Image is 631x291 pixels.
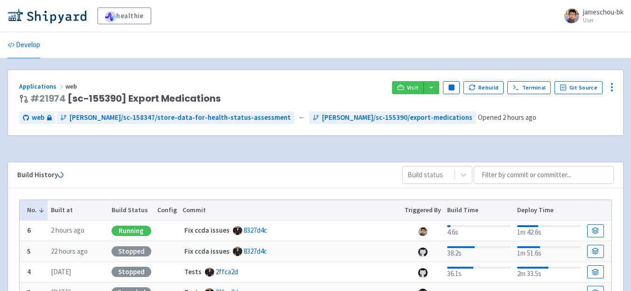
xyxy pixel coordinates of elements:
input: Filter by commit or committer... [474,166,614,184]
th: Built at [48,200,108,221]
a: #21974 [30,92,66,105]
small: User [583,17,624,23]
span: [PERSON_NAME]/sc-158347/store-data-for-health-status-assessment [70,112,291,123]
time: [DATE] [51,267,71,276]
strong: Fix ccda issues [184,247,230,256]
a: healthie [98,7,151,24]
a: Build Details [587,245,604,258]
a: 8327d4c [244,226,267,235]
a: Applications [19,82,65,90]
button: Rebuild [463,81,504,94]
th: Build Status [108,200,154,221]
a: 8327d4c [244,247,267,256]
span: [sc-155390] Export Medications [30,93,221,104]
div: 36.1s [447,265,511,279]
span: jameschou-bk [583,7,624,16]
div: 1m 51.6s [517,244,581,259]
th: Commit [180,200,402,221]
span: web [32,112,44,123]
a: jameschou-bk User [559,8,624,23]
a: Develop [7,32,40,58]
a: Visit [392,81,424,94]
div: 1m 42.6s [517,223,581,238]
div: 2m 33.5s [517,265,581,279]
time: 2 hours ago [51,226,84,235]
th: Build Time [444,200,514,221]
span: Opened [478,113,536,122]
b: 4 [27,267,31,276]
a: [PERSON_NAME]/sc-155390/export-medications [309,111,476,124]
th: Triggered By [402,200,444,221]
th: Config [154,200,180,221]
div: Stopped [112,267,151,277]
a: Build Details [587,265,604,278]
div: Stopped [112,246,151,256]
span: [PERSON_NAME]/sc-155390/export-medications [322,112,472,123]
span: web [65,82,78,90]
time: 2 hours ago [503,113,536,122]
b: 6 [27,226,31,235]
button: Pause [443,81,460,94]
a: Build Details [587,224,604,237]
b: 5 [27,247,31,256]
div: 4.6s [447,223,511,238]
a: web [19,111,56,124]
div: Running [112,226,151,236]
a: Git Source [554,81,603,94]
a: [PERSON_NAME]/sc-158347/store-data-for-health-status-assessment [56,111,294,124]
div: Build History [17,170,387,180]
a: 2ffca2d [216,267,238,276]
strong: Fix ccda issues [184,226,230,235]
button: No. [27,205,45,215]
span: ← [298,112,305,123]
span: Visit [407,84,419,91]
img: Shipyard logo [7,8,86,23]
div: 38.2s [447,244,511,259]
strong: Tests [184,267,202,276]
th: Deploy Time [514,200,584,221]
time: 22 hours ago [51,247,88,256]
a: Terminal [507,81,551,94]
